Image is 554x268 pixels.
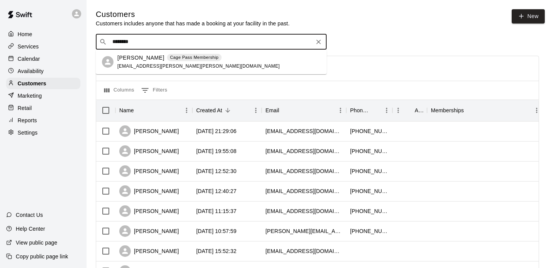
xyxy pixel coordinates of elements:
[119,225,179,237] div: [PERSON_NAME]
[18,117,37,124] p: Reports
[392,105,404,116] button: Menu
[350,207,389,215] div: +13125452453
[404,105,415,116] button: Sort
[6,28,80,40] a: Home
[279,105,290,116] button: Sort
[196,227,237,235] div: 2025-08-11 10:57:59
[181,105,192,116] button: Menu
[18,30,32,38] p: Home
[119,185,179,197] div: [PERSON_NAME]
[18,55,40,63] p: Calendar
[18,80,46,87] p: Customers
[115,100,192,121] div: Name
[265,167,342,175] div: heatherzaz@gmail.com
[350,127,389,135] div: +14803221558
[6,115,80,126] a: Reports
[196,100,222,121] div: Created At
[18,104,32,112] p: Retail
[196,147,237,155] div: 2025-08-11 19:55:08
[335,105,346,116] button: Menu
[265,187,342,195] div: magdajoy@gmail.com
[392,100,427,121] div: Age
[119,125,179,137] div: [PERSON_NAME]
[18,129,38,136] p: Settings
[512,9,545,23] a: New
[102,56,113,68] div: Evan Anderson
[350,167,389,175] div: +14802210607
[531,105,542,116] button: Menu
[16,239,57,246] p: View public page
[119,245,179,257] div: [PERSON_NAME]
[265,100,279,121] div: Email
[265,147,342,155] div: jdlightburne@yahoo.com
[117,54,164,62] p: [PERSON_NAME]
[16,211,43,219] p: Contact Us
[415,100,423,121] div: Age
[222,105,233,116] button: Sort
[427,100,542,121] div: Memberships
[117,63,280,69] span: [EMAIL_ADDRESS][PERSON_NAME][PERSON_NAME][DOMAIN_NAME]
[196,127,237,135] div: 2025-08-11 21:29:06
[119,205,179,217] div: [PERSON_NAME]
[119,165,179,177] div: [PERSON_NAME]
[265,207,342,215] div: amysmith41@yahoo.com
[170,54,219,61] p: Cage Pass Membership
[350,100,370,121] div: Phone Number
[250,105,262,116] button: Menu
[350,147,389,155] div: +14805442552
[16,253,68,260] p: Copy public page link
[119,145,179,157] div: [PERSON_NAME]
[6,41,80,52] a: Services
[6,78,80,89] a: Customers
[134,105,145,116] button: Sort
[196,187,237,195] div: 2025-08-11 12:40:27
[102,84,136,97] button: Select columns
[139,84,169,97] button: Show filters
[313,37,324,47] button: Clear
[196,247,237,255] div: 2025-08-10 15:52:32
[6,90,80,102] a: Marketing
[96,34,327,50] div: Search customers by name or email
[18,92,42,100] p: Marketing
[346,100,392,121] div: Phone Number
[381,105,392,116] button: Menu
[6,53,80,65] a: Calendar
[119,100,134,121] div: Name
[431,100,464,121] div: Memberships
[370,105,381,116] button: Sort
[6,102,80,114] a: Retail
[196,167,237,175] div: 2025-08-11 12:52:30
[18,67,44,75] p: Availability
[16,225,45,233] p: Help Center
[196,207,237,215] div: 2025-08-11 11:15:37
[96,20,290,27] p: Customers includes anyone that has made a booking at your facility in the past.
[262,100,346,121] div: Email
[265,247,342,255] div: annalisaaguilar@yahoo.com
[350,227,389,235] div: +14805400571
[96,9,290,20] h5: Customers
[192,100,262,121] div: Created At
[350,187,389,195] div: +14803191968
[265,227,342,235] div: scott.travis@asu.edu
[18,43,39,50] p: Services
[6,65,80,77] a: Availability
[6,127,80,138] a: Settings
[464,105,475,116] button: Sort
[265,127,342,135] div: sophias.lopez07@gmail.com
